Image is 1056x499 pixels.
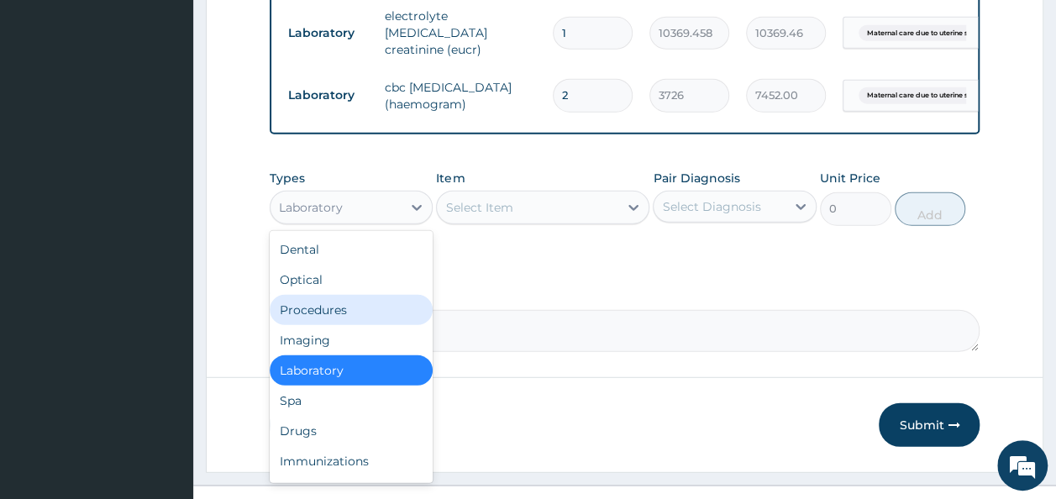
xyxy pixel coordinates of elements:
div: Dental [270,234,433,265]
span: Maternal care due to uterine s... [859,25,981,42]
div: Optical [270,265,433,295]
div: Select Diagnosis [662,198,760,215]
label: Pair Diagnosis [653,170,739,186]
div: Immunizations [270,446,433,476]
label: Item [436,170,465,186]
div: Spa [270,386,433,416]
div: Imaging [270,325,433,355]
div: Chat with us now [87,94,282,116]
label: Unit Price [820,170,880,186]
label: Comment [270,286,980,301]
button: Submit [879,403,980,447]
span: Maternal care due to uterine s... [859,87,981,104]
div: Laboratory [279,199,343,216]
div: Procedures [270,295,433,325]
td: Laboratory [280,18,376,49]
div: Select Item [445,199,512,216]
span: We're online! [97,145,232,315]
div: Minimize live chat window [276,8,316,49]
button: Add [895,192,966,226]
td: cbc [MEDICAL_DATA] (haemogram) [376,71,544,121]
textarea: Type your message and hit 'Enter' [8,326,320,385]
div: Drugs [270,416,433,446]
td: Laboratory [280,80,376,111]
label: Types [270,171,305,186]
img: d_794563401_company_1708531726252_794563401 [31,84,68,126]
div: Laboratory [270,355,433,386]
